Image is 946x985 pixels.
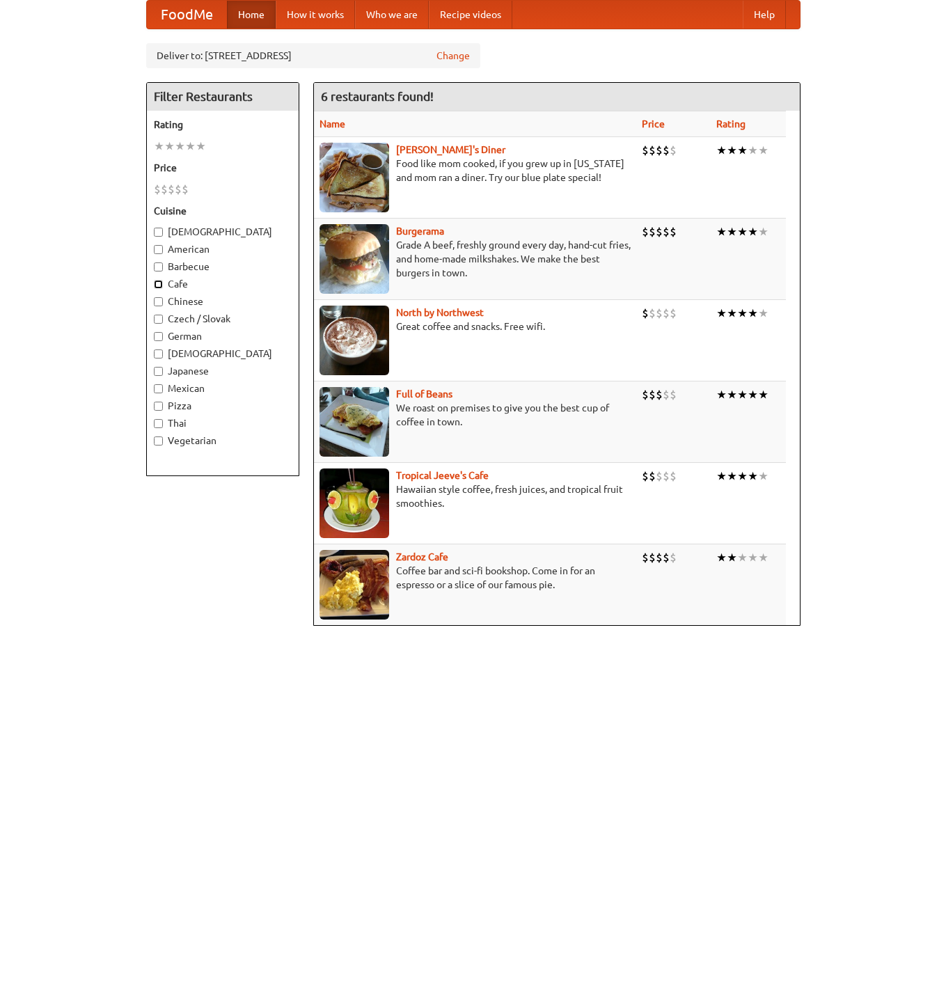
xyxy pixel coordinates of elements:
[649,306,656,321] li: $
[727,550,737,565] li: ★
[656,306,663,321] li: $
[670,387,677,402] li: $
[227,1,276,29] a: Home
[185,139,196,154] li: ★
[154,312,292,326] label: Czech / Slovak
[154,364,292,378] label: Japanese
[716,118,746,129] a: Rating
[396,551,448,562] a: Zardoz Cafe
[396,144,505,155] a: [PERSON_NAME]'s Diner
[154,381,292,395] label: Mexican
[716,224,727,239] li: ★
[147,1,227,29] a: FoodMe
[154,347,292,361] label: [DEMOGRAPHIC_DATA]
[154,434,292,448] label: Vegetarian
[154,297,163,306] input: Chinese
[727,387,737,402] li: ★
[154,225,292,239] label: [DEMOGRAPHIC_DATA]
[743,1,786,29] a: Help
[321,90,434,103] ng-pluralize: 6 restaurants found!
[748,143,758,158] li: ★
[642,387,649,402] li: $
[642,468,649,484] li: $
[429,1,512,29] a: Recipe videos
[656,468,663,484] li: $
[663,306,670,321] li: $
[748,550,758,565] li: ★
[164,139,175,154] li: ★
[737,224,748,239] li: ★
[320,550,389,620] img: zardoz.jpg
[320,564,631,592] p: Coffee bar and sci-fi bookshop. Come in for an espresso or a slice of our famous pie.
[154,245,163,254] input: American
[758,387,768,402] li: ★
[154,242,292,256] label: American
[175,182,182,197] li: $
[758,306,768,321] li: ★
[154,416,292,430] label: Thai
[196,139,206,154] li: ★
[670,468,677,484] li: $
[154,277,292,291] label: Cafe
[320,224,389,294] img: burgerama.jpg
[649,550,656,565] li: $
[670,224,677,239] li: $
[154,402,163,411] input: Pizza
[670,550,677,565] li: $
[320,306,389,375] img: north.jpg
[320,238,631,280] p: Grade A beef, freshly ground every day, hand-cut fries, and home-made milkshakes. We make the bes...
[663,387,670,402] li: $
[161,182,168,197] li: $
[737,550,748,565] li: ★
[396,388,452,400] a: Full of Beans
[154,332,163,341] input: German
[748,387,758,402] li: ★
[656,550,663,565] li: $
[716,306,727,321] li: ★
[727,468,737,484] li: ★
[320,482,631,510] p: Hawaiian style coffee, fresh juices, and tropical fruit smoothies.
[748,224,758,239] li: ★
[716,143,727,158] li: ★
[154,262,163,271] input: Barbecue
[320,387,389,457] img: beans.jpg
[649,143,656,158] li: $
[663,143,670,158] li: $
[146,43,480,68] div: Deliver to: [STREET_ADDRESS]
[663,550,670,565] li: $
[396,307,484,318] b: North by Northwest
[320,401,631,429] p: We roast on premises to give you the best cup of coffee in town.
[737,387,748,402] li: ★
[649,468,656,484] li: $
[642,118,665,129] a: Price
[649,387,656,402] li: $
[154,139,164,154] li: ★
[737,468,748,484] li: ★
[716,387,727,402] li: ★
[154,384,163,393] input: Mexican
[154,367,163,376] input: Japanese
[154,419,163,428] input: Thai
[716,468,727,484] li: ★
[154,161,292,175] h5: Price
[154,349,163,358] input: [DEMOGRAPHIC_DATA]
[670,143,677,158] li: $
[154,204,292,218] h5: Cuisine
[663,224,670,239] li: $
[396,226,444,237] a: Burgerama
[320,157,631,184] p: Food like mom cooked, if you grew up in [US_STATE] and mom ran a diner. Try our blue plate special!
[154,329,292,343] label: German
[642,224,649,239] li: $
[758,468,768,484] li: ★
[748,468,758,484] li: ★
[154,315,163,324] input: Czech / Slovak
[436,49,470,63] a: Change
[182,182,189,197] li: $
[396,470,489,481] a: Tropical Jeeve's Cafe
[154,436,163,446] input: Vegetarian
[154,118,292,132] h5: Rating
